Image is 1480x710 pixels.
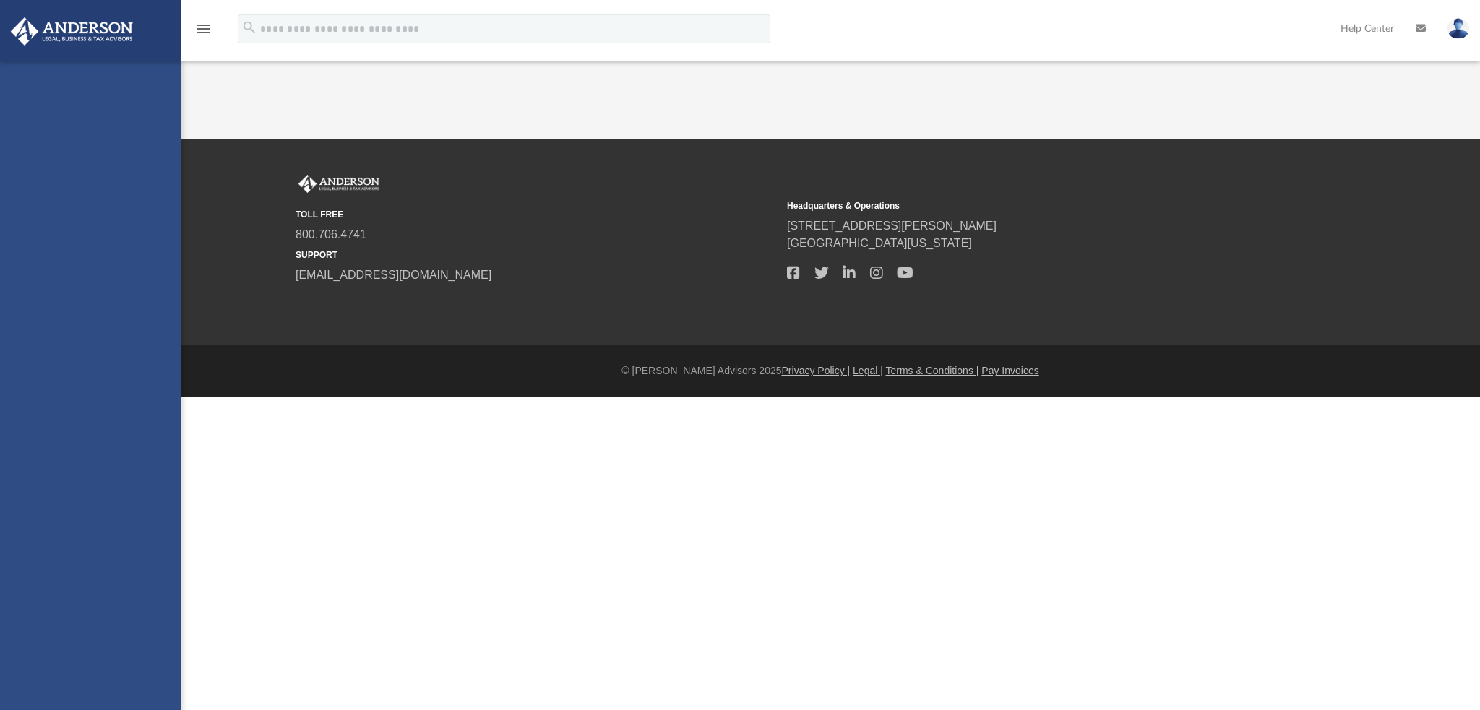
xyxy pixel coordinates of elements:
small: SUPPORT [296,248,777,261]
img: Anderson Advisors Platinum Portal [296,175,382,194]
i: search [241,20,257,35]
img: User Pic [1447,18,1469,39]
a: [STREET_ADDRESS][PERSON_NAME] [787,220,997,232]
img: Anderson Advisors Platinum Portal [7,17,137,46]
i: menu [195,20,212,38]
small: Headquarters & Operations [787,199,1268,212]
a: menu [195,27,212,38]
a: [EMAIL_ADDRESS][DOMAIN_NAME] [296,269,491,281]
small: TOLL FREE [296,208,777,221]
a: 800.706.4741 [296,228,366,241]
a: Terms & Conditions | [886,365,979,376]
a: [GEOGRAPHIC_DATA][US_STATE] [787,237,972,249]
a: Pay Invoices [981,365,1038,376]
a: Privacy Policy | [782,365,851,376]
a: Legal | [853,365,883,376]
div: © [PERSON_NAME] Advisors 2025 [181,363,1480,378]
